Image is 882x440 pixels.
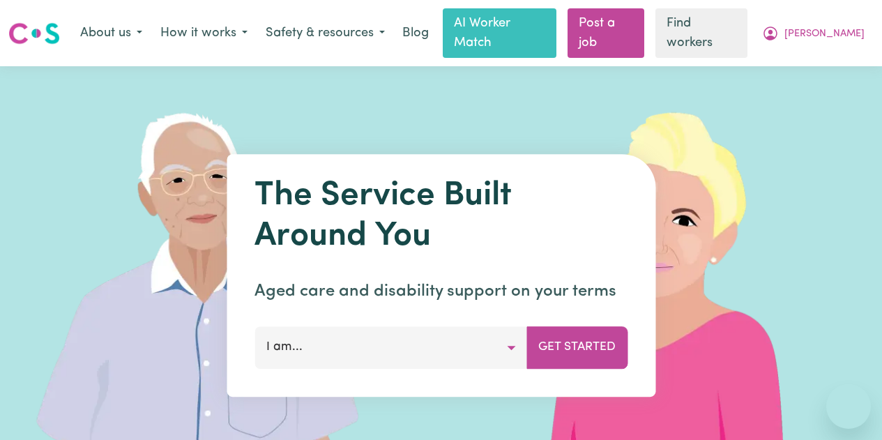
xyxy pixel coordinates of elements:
button: I am... [254,327,527,369]
iframe: Button to launch messaging window [826,384,871,429]
button: Get Started [526,327,628,369]
button: My Account [753,19,874,48]
a: Blog [394,18,437,49]
a: AI Worker Match [443,8,556,58]
img: Careseekers logo [8,21,60,46]
button: Safety & resources [257,19,394,48]
a: Careseekers logo [8,17,60,50]
span: [PERSON_NAME] [784,26,865,42]
a: Post a job [568,8,644,58]
p: Aged care and disability support on your terms [254,280,628,305]
button: How it works [151,19,257,48]
h1: The Service Built Around You [254,176,628,257]
button: About us [71,19,151,48]
a: Find workers [655,8,747,58]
